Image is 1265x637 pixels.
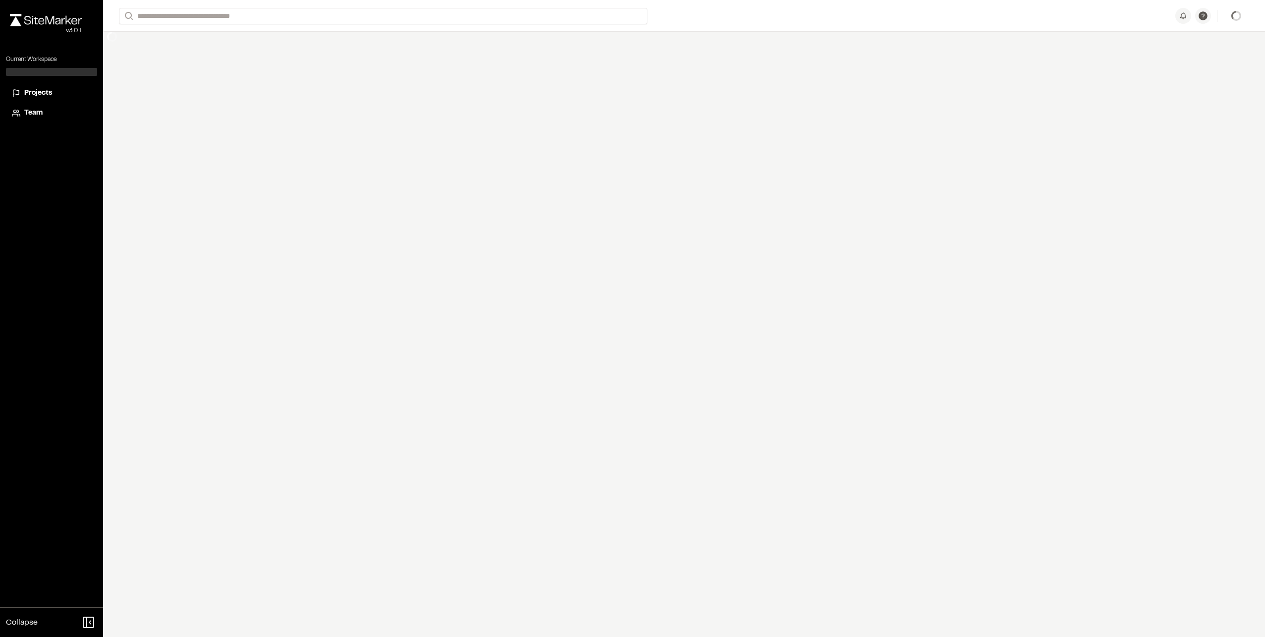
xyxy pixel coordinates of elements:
[10,26,82,35] div: Oh geez...please don't...
[6,617,38,629] span: Collapse
[24,108,43,119] span: Team
[12,108,91,119] a: Team
[10,14,82,26] img: rebrand.png
[119,8,137,24] button: Search
[24,88,52,99] span: Projects
[6,55,97,64] p: Current Workspace
[12,88,91,99] a: Projects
